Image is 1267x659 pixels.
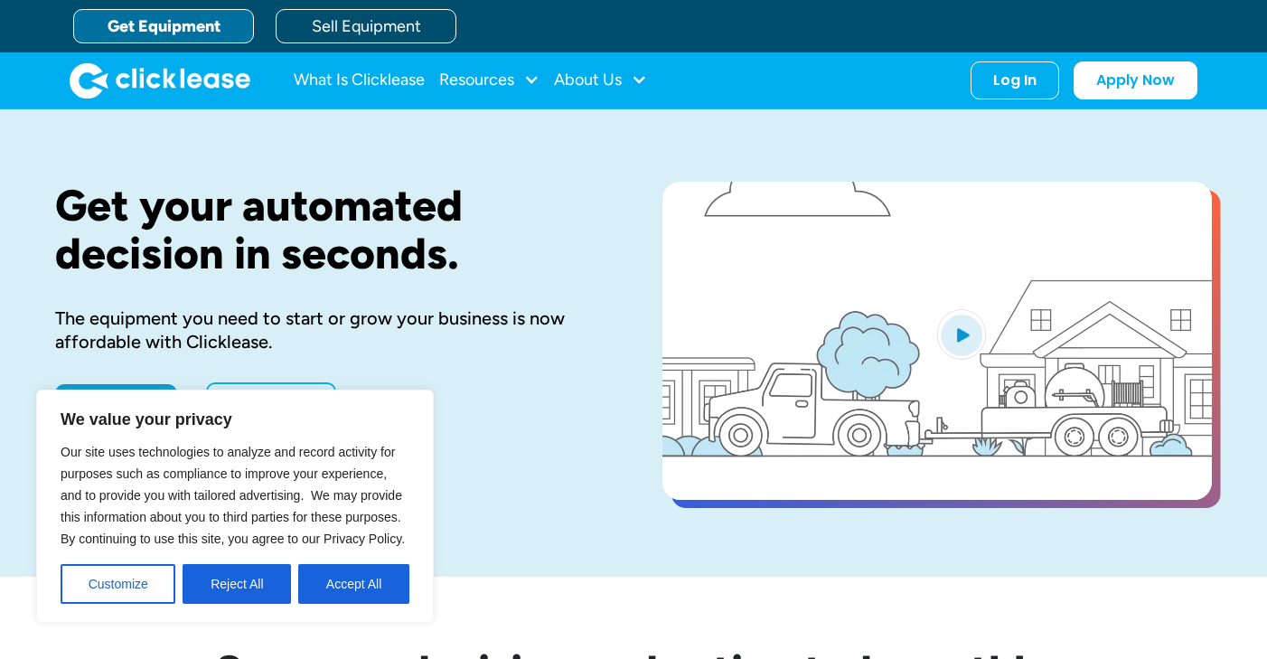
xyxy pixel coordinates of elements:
[61,409,409,430] p: We value your privacy
[70,62,250,99] img: Clicklease logo
[55,182,605,278] h1: Get your automated decision in seconds.
[937,309,986,360] img: Blue play button logo on a light blue circular background
[70,62,250,99] a: home
[61,445,405,546] span: Our site uses technologies to analyze and record activity for purposes such as compliance to impr...
[73,9,254,43] a: Get Equipment
[276,9,456,43] a: Sell Equipment
[439,62,540,99] div: Resources
[554,62,647,99] div: About Us
[36,390,434,623] div: We value your privacy
[55,384,177,420] a: Apply Now
[662,182,1212,500] a: open lightbox
[206,382,336,422] a: Learn More
[993,71,1037,89] div: Log In
[183,564,291,604] button: Reject All
[55,306,605,353] div: The equipment you need to start or grow your business is now affordable with Clicklease.
[294,62,425,99] a: What Is Clicklease
[61,564,175,604] button: Customize
[298,564,409,604] button: Accept All
[1074,61,1197,99] a: Apply Now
